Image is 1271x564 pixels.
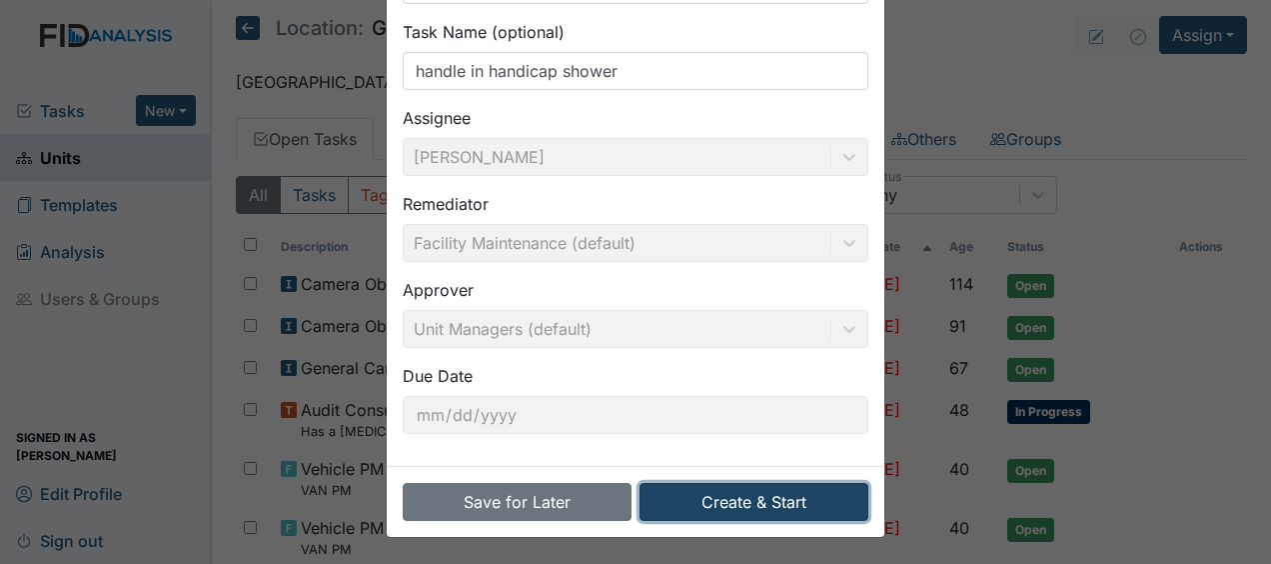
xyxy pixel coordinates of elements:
label: Approver [403,278,474,302]
button: Save for Later [403,483,632,521]
label: Due Date [403,364,473,388]
label: Task Name (optional) [403,20,565,44]
label: Assignee [403,106,471,130]
label: Remediator [403,192,489,216]
button: Create & Start [639,483,868,521]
